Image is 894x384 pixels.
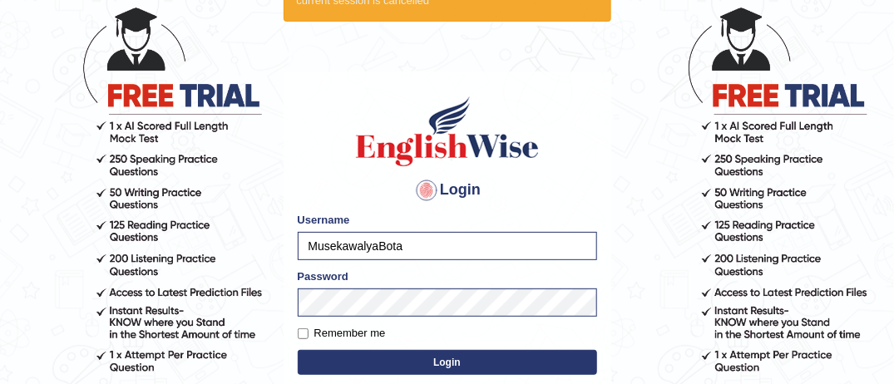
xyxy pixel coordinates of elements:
[298,328,309,339] input: Remember me
[353,94,542,169] img: Logo of English Wise sign in for intelligent practice with AI
[298,177,597,204] h4: Login
[298,325,386,342] label: Remember me
[298,212,350,228] label: Username
[298,268,348,284] label: Password
[298,350,597,375] button: Login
